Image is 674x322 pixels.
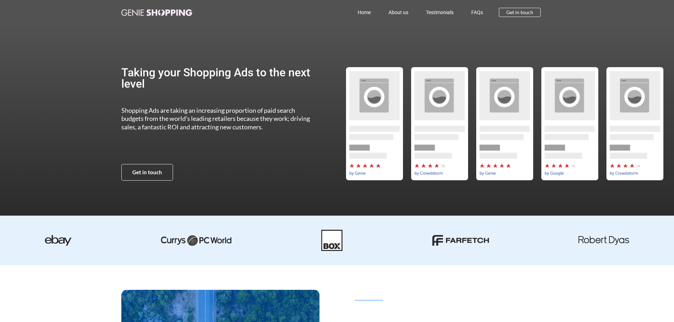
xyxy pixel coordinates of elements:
[45,235,71,246] img: ebay-dark
[121,67,317,89] h2: Taking your Shopping Ads to the next level
[223,4,492,21] nav: Menu
[537,67,602,180] div: by-google
[407,67,472,180] div: by-crowdstorm
[499,8,541,17] a: Get in touch
[342,67,407,180] div: 1 / 5
[121,164,173,181] a: Get in touch
[472,67,537,180] div: 3 / 5
[472,67,537,180] div: by-genie
[342,67,667,180] div: Slides
[321,230,342,251] img: Box-01
[602,67,667,180] div: by-crowdstorm
[462,4,492,21] a: FAQs
[578,236,629,245] img: robert dyas
[132,170,162,175] span: Get in touch
[342,67,407,180] div: by-genie
[121,9,192,16] img: genie-shopping-logo
[380,4,417,21] a: About us
[432,235,489,246] img: farfetch-01
[602,67,667,180] div: 5 / 5
[537,67,602,180] div: 4 / 5
[349,4,380,21] a: Home
[407,67,472,180] div: 2 / 5
[121,106,310,131] span: Shopping Ads are taking an increasing proportion of paid search budgets from the world’s leading ...
[506,10,533,15] span: Get in touch
[417,4,462,21] a: Testimonials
